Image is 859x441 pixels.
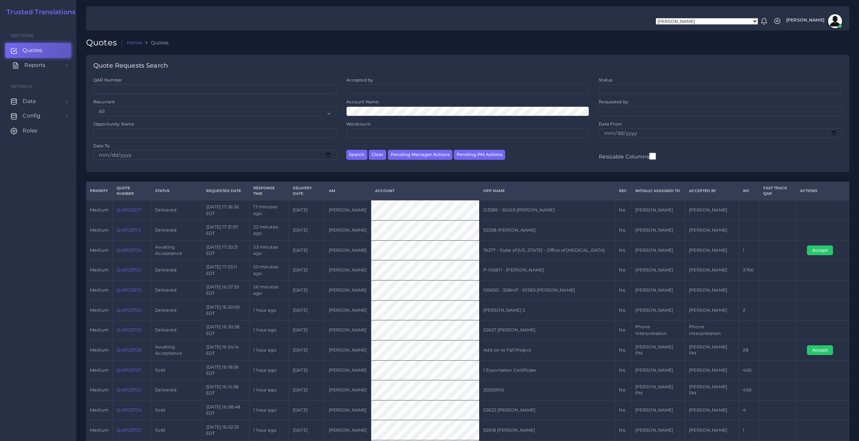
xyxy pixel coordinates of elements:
[325,200,371,220] td: [PERSON_NAME]
[202,420,249,440] td: [DATE] 16:02:35 EDT
[479,320,615,340] td: 92627 [PERSON_NAME]
[90,267,109,273] span: medium
[117,267,141,273] a: QAR125733
[685,220,739,240] td: [PERSON_NAME]
[23,127,37,135] span: Roles
[599,152,656,161] label: Resizable Columns
[796,182,849,200] th: Actions
[289,182,325,200] th: Delivery Date
[117,287,141,293] a: QAR125672
[479,220,615,240] td: 92598 [PERSON_NAME]
[289,280,325,300] td: [DATE]
[289,360,325,380] td: [DATE]
[90,287,109,293] span: medium
[615,340,631,360] td: No
[249,360,289,380] td: 1 hour ago
[113,182,151,200] th: Quote Number
[685,360,739,380] td: [PERSON_NAME]
[151,260,202,280] td: Delivered
[151,340,202,360] td: Awaiting Acceptance
[90,207,109,213] span: medium
[23,97,36,105] span: Data
[93,143,110,149] label: Date To
[631,380,685,400] td: [PERSON_NAME] PM
[325,340,371,360] td: [PERSON_NAME]
[289,240,325,260] td: [DATE]
[249,420,289,440] td: 1 hour ago
[325,260,371,280] td: [PERSON_NAME]
[615,182,631,200] th: REC
[117,407,141,413] a: QAR125724
[739,340,759,360] td: 28
[202,200,249,220] td: [DATE] 17:36:36 EDT
[479,340,615,360] td: Add on to Fall Project
[631,200,685,220] td: [PERSON_NAME]
[615,220,631,240] td: No
[289,260,325,280] td: [DATE]
[86,182,113,200] th: Priority
[371,182,479,200] th: Account
[151,400,202,420] td: Sold
[202,300,249,320] td: [DATE] 16:50:00 EDT
[202,220,249,240] td: [DATE] 17:31:07 EDT
[23,112,41,120] span: Config
[685,320,739,340] td: Phone Interpretation
[117,207,141,213] a: QAR125637
[685,420,739,440] td: [PERSON_NAME]
[289,220,325,240] td: [DATE]
[249,220,289,240] td: 22 minutes ago
[739,380,759,400] td: 490
[151,300,202,320] td: Delivered
[325,300,371,320] td: [PERSON_NAME]
[739,420,759,440] td: 1
[289,380,325,400] td: [DATE]
[685,380,739,400] td: [PERSON_NAME] PM
[90,327,109,332] span: medium
[202,182,249,200] th: Requested Date
[739,360,759,380] td: 400
[2,8,76,16] h2: Trusted Translations
[739,240,759,260] td: 1
[325,320,371,340] td: [PERSON_NAME]
[249,340,289,360] td: 1 hour ago
[346,121,371,127] label: Wordcount
[685,280,739,300] td: [PERSON_NAME]
[369,150,386,160] button: Clear
[151,220,202,240] td: Delivered
[346,77,373,83] label: Accepted by
[807,347,838,352] a: Accept
[479,360,615,380] td: 1 Exportation Certificate
[11,84,33,89] span: Settings
[202,320,249,340] td: [DATE] 16:30:28 EDT
[5,43,71,58] a: Quotes
[117,387,141,392] a: QAR125725
[5,94,71,109] a: Data
[151,280,202,300] td: Delivered
[783,14,844,28] a: [PERSON_NAME]avatar
[631,280,685,300] td: [PERSON_NAME]
[151,420,202,440] td: Sold
[615,360,631,380] td: No
[117,248,141,253] a: QAR125734
[90,387,109,392] span: medium
[202,280,249,300] td: [DATE] 16:57:29 EDT
[615,200,631,220] td: No
[249,200,289,220] td: 17 minutes ago
[479,380,615,400] td: 20250910
[807,247,838,252] a: Accept
[739,300,759,320] td: 2
[325,220,371,240] td: [PERSON_NAME]
[117,327,141,332] a: QAR125729
[599,99,628,105] label: Requested by
[615,420,631,440] td: No
[289,400,325,420] td: [DATE]
[786,18,824,23] span: [PERSON_NAME]
[90,227,109,233] span: medium
[151,200,202,220] td: Delivered
[631,240,685,260] td: [PERSON_NAME]
[249,300,289,320] td: 1 hour ago
[289,300,325,320] td: [DATE]
[90,347,109,353] span: medium
[202,400,249,420] td: [DATE] 16:08:48 EDT
[479,260,615,280] td: P-100811 - [PERSON_NAME]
